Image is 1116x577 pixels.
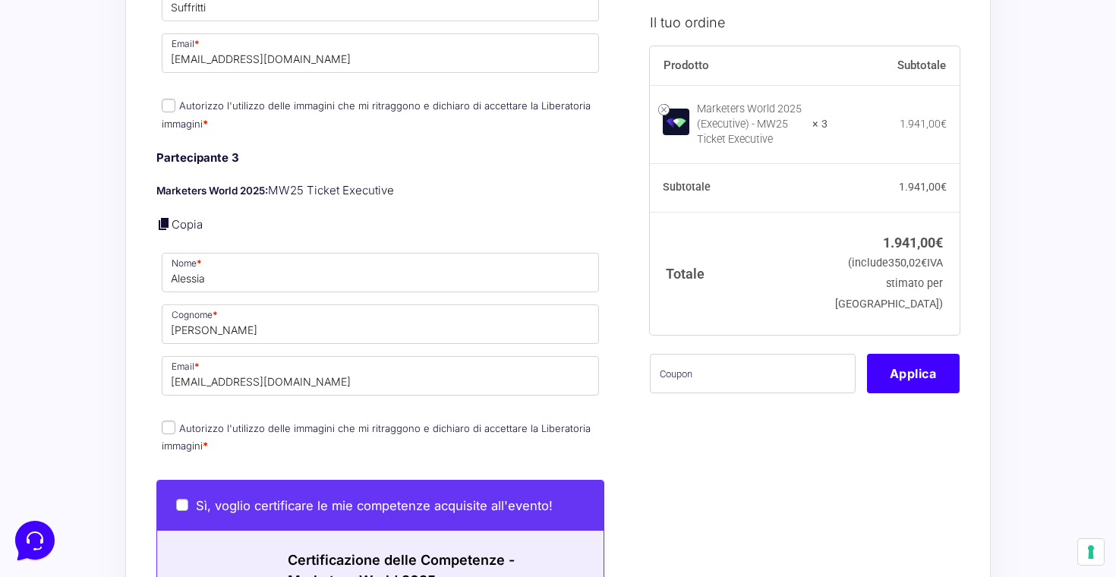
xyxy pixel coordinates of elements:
[650,163,828,212] th: Subtotale
[1078,539,1104,565] button: Le tue preferenze relative al consenso per le tecnologie di tracciamento
[196,498,553,513] span: Sì, voglio certificare le mie competenze acquisite all'evento!
[176,499,188,511] input: Sì, voglio certificare le mie competenze acquisite all'evento!
[131,459,172,472] p: Messaggi
[867,353,960,393] button: Applica
[697,101,803,147] div: Marketers World 2025 (Executive) - MW25 Ticket Executive
[941,181,947,193] span: €
[888,257,927,270] span: 350,02
[935,234,943,250] span: €
[156,150,604,167] h4: Partecipante 3
[73,85,103,115] img: dark
[46,459,71,472] p: Home
[650,212,828,334] th: Totale
[49,85,79,115] img: dark
[34,221,248,236] input: Cerca un articolo...
[835,257,943,311] small: (include IVA stimato per [GEOGRAPHIC_DATA])
[162,99,175,112] input: Autorizzo l'utilizzo delle immagini che mi ritraggono e dichiaro di accettare la Liberatoria imma...
[162,421,175,434] input: Autorizzo l'utilizzo delle immagini che mi ritraggono e dichiaro di accettare la Liberatoria imma...
[24,128,279,158] button: Inizia una conversazione
[921,257,927,270] span: €
[828,46,960,85] th: Subtotale
[198,437,292,472] button: Aiuto
[941,117,947,129] span: €
[24,61,129,73] span: Le tue conversazioni
[650,11,960,32] h3: Il tuo ordine
[812,116,828,131] strong: × 3
[156,216,172,232] a: Copia i dettagli dell'acquirente
[106,437,199,472] button: Messaggi
[172,217,203,232] a: Copia
[899,181,947,193] bdi: 1.941,00
[99,137,224,149] span: Inizia una conversazione
[900,117,947,129] bdi: 1.941,00
[12,12,255,36] h2: Ciao da Marketers 👋
[156,182,604,200] p: MW25 Ticket Executive
[12,437,106,472] button: Home
[650,46,828,85] th: Prodotto
[234,459,256,472] p: Aiuto
[156,184,268,197] strong: Marketers World 2025:
[24,188,118,200] span: Trova una risposta
[162,99,591,129] label: Autorizzo l'utilizzo delle immagini che mi ritraggono e dichiaro di accettare la Liberatoria imma...
[24,85,55,115] img: dark
[12,518,58,563] iframe: Customerly Messenger Launcher
[162,422,591,452] label: Autorizzo l'utilizzo delle immagini che mi ritraggono e dichiaro di accettare la Liberatoria imma...
[663,109,689,135] img: Marketers World 2025 (Executive) - MW25 Ticket Executive
[883,234,943,250] bdi: 1.941,00
[650,353,856,393] input: Coupon
[162,188,279,200] a: Apri Centro Assistenza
